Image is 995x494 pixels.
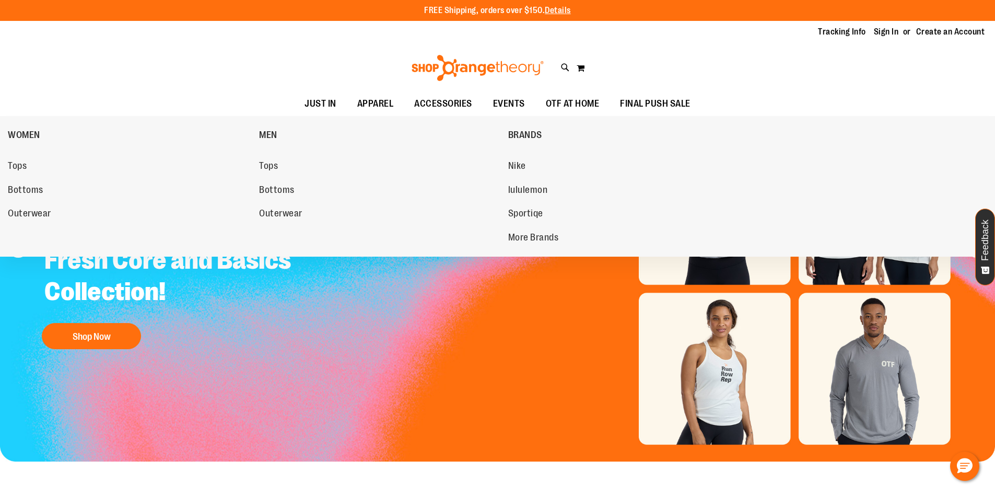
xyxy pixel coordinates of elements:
[508,160,526,174] span: Nike
[975,209,995,285] button: Feedback - Show survey
[8,160,27,174] span: Tops
[424,5,571,17] p: FREE Shipping, orders over $150.
[508,208,543,221] span: Sportiqe
[410,55,545,81] img: Shop Orangetheory
[508,121,754,148] a: BRANDS
[259,185,295,198] span: Bottoms
[8,130,40,143] span: WOMEN
[483,92,535,116] a: EVENTS
[980,220,990,261] span: Feedback
[508,232,559,245] span: More Brands
[259,121,502,148] a: MEN
[305,92,336,116] span: JUST IN
[404,92,483,116] a: ACCESSORIES
[37,237,315,318] h2: Fresh Core and Basics Collection!
[610,92,701,116] a: FINAL PUSH SALE
[259,160,278,174] span: Tops
[818,26,866,38] a: Tracking Info
[8,208,51,221] span: Outerwear
[414,92,472,116] span: ACCESSORIES
[508,130,542,143] span: BRANDS
[37,237,315,354] a: Fresh Core and Basics Collection! Shop Now
[916,26,985,38] a: Create an Account
[546,92,600,116] span: OTF AT HOME
[8,121,254,148] a: WOMEN
[259,208,302,221] span: Outerwear
[42,323,141,349] button: Shop Now
[874,26,899,38] a: Sign In
[493,92,525,116] span: EVENTS
[294,92,347,116] a: JUST IN
[620,92,690,116] span: FINAL PUSH SALE
[508,185,548,198] span: lululemon
[545,6,571,15] a: Details
[347,92,404,116] a: APPAREL
[259,130,277,143] span: MEN
[8,185,43,198] span: Bottoms
[357,92,394,116] span: APPAREL
[535,92,610,116] a: OTF AT HOME
[950,452,979,481] button: Hello, have a question? Let’s chat.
